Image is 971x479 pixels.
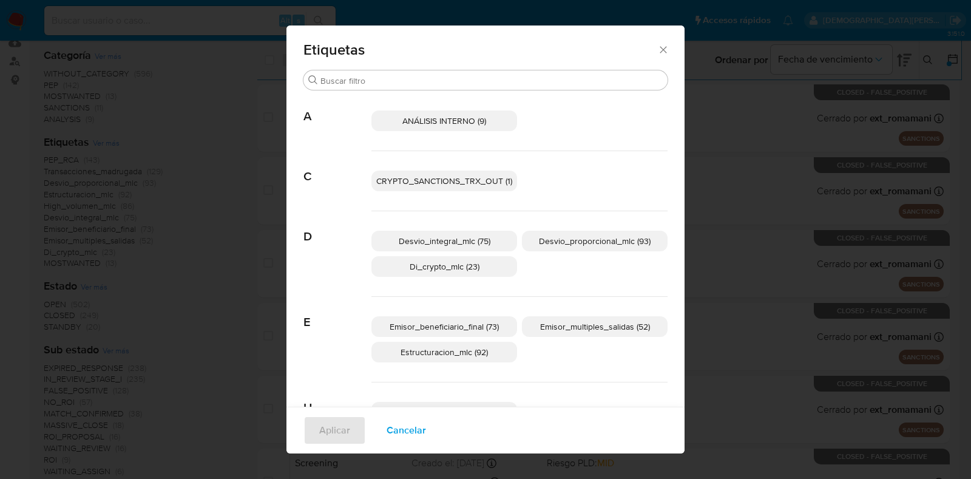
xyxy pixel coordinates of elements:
[308,75,318,85] button: Buscar
[303,297,371,330] span: E
[371,342,517,362] div: Estructuracion_mlc (92)
[387,417,426,444] span: Cancelar
[371,416,442,445] button: Cancelar
[371,402,517,423] div: High_volumen_mlc (86)
[540,321,650,333] span: Emisor_multiples_salidas (52)
[390,321,499,333] span: Emisor_beneficiario_final (73)
[402,115,486,127] span: ANÁLISIS INTERNO (9)
[303,151,371,184] span: C
[410,260,479,273] span: Di_crypto_mlc (23)
[371,110,517,131] div: ANÁLISIS INTERNO (9)
[522,231,668,251] div: Desvio_proporcional_mlc (93)
[371,171,517,191] div: CRYPTO_SANCTIONS_TRX_OUT (1)
[371,256,517,277] div: Di_crypto_mlc (23)
[657,44,668,55] button: Cerrar
[401,346,488,358] span: Estructuracion_mlc (92)
[303,91,371,124] span: A
[539,235,651,247] span: Desvio_proporcional_mlc (93)
[303,211,371,244] span: D
[371,231,517,251] div: Desvio_integral_mlc (75)
[320,75,663,86] input: Buscar filtro
[399,235,490,247] span: Desvio_integral_mlc (75)
[401,406,489,418] span: High_volumen_mlc (86)
[376,175,512,187] span: CRYPTO_SANCTIONS_TRX_OUT (1)
[371,316,517,337] div: Emisor_beneficiario_final (73)
[303,382,371,415] span: H
[303,42,657,57] span: Etiquetas
[522,316,668,337] div: Emisor_multiples_salidas (52)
